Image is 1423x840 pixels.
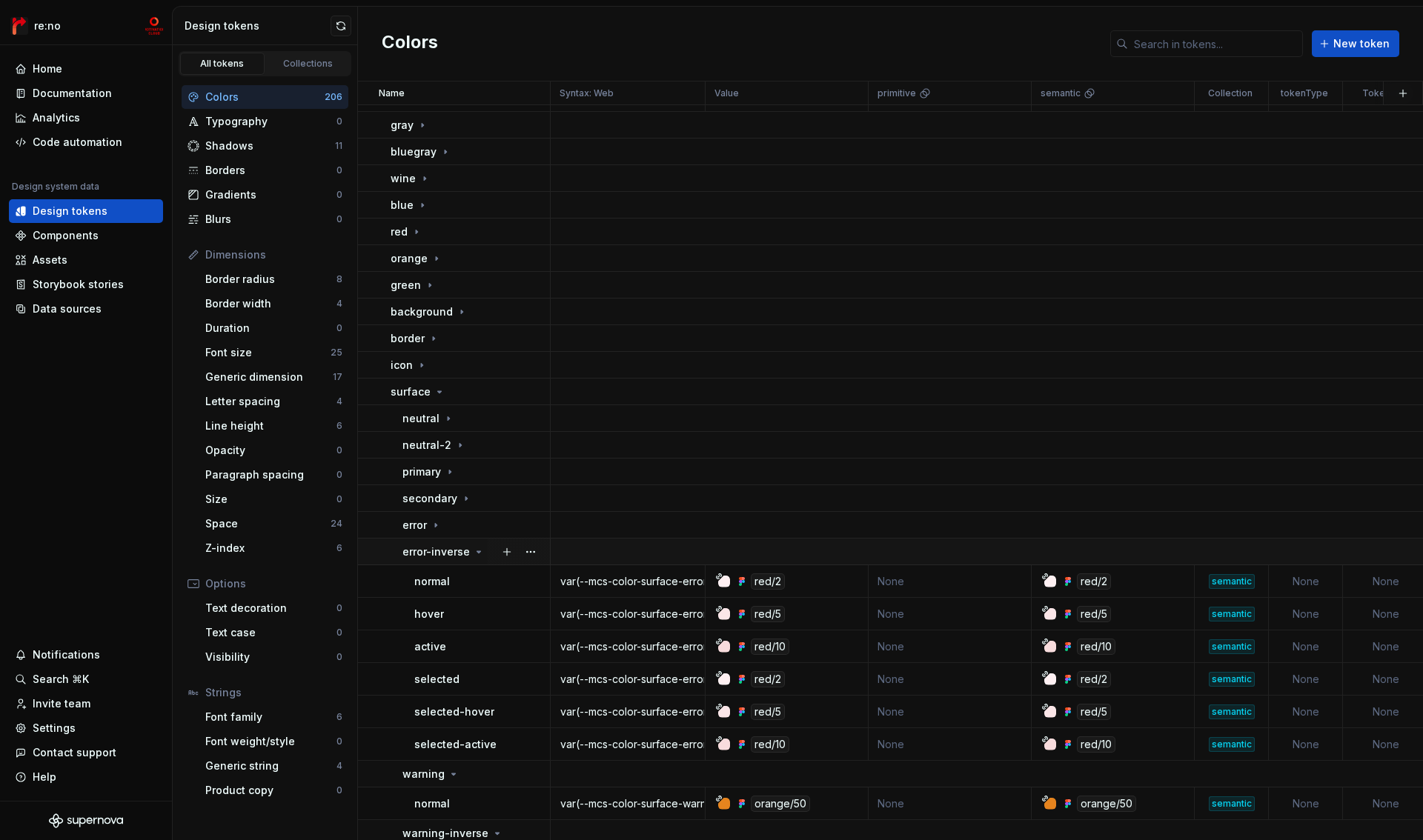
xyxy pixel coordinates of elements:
button: re:nomc-develop [3,10,169,41]
p: secondary [402,491,457,506]
div: 0 [336,189,342,201]
p: error-inverse [402,544,470,559]
div: Gradients [205,187,336,202]
td: None [869,598,1032,630]
a: Typography0 [182,110,348,133]
div: Notifications [33,647,100,662]
div: Help [33,770,56,784]
a: Storybook stories [9,273,163,296]
div: Strings [205,685,342,700]
div: Options [205,576,342,591]
div: 4 [336,396,342,407]
div: Generic dimension [205,370,333,384]
a: Shadows11 [182,134,348,158]
p: Value [714,87,739,99]
button: Search ⌘K [9,667,163,691]
div: orange/50 [751,796,810,812]
div: red/2 [1077,671,1111,687]
p: warning [402,767,445,781]
div: Design system data [12,181,99,193]
a: Font size25 [199,341,348,364]
p: normal [414,796,450,811]
div: 11 [335,140,342,152]
p: primary [402,464,441,479]
a: Size0 [199,487,348,511]
p: primitive [878,87,916,99]
div: Paragraph spacing [205,467,336,482]
div: 25 [331,347,342,359]
h2: Colors [382,30,438,57]
div: var(--mcs-color-surface-warning-normal) [551,796,704,811]
div: Space [205,516,331,531]
a: Line height6 [199,414,348,438]
div: var(--mcs-color-surface-error-inverse-selected-hover) [551,704,704,719]
div: 0 [336,627,342,639]
a: Border width4 [199,292,348,316]
td: None [1269,598,1343,630]
p: error [402,518,427,533]
div: 0 [336,493,342,505]
div: Invite team [33,696,90,711]
td: None [1269,696,1343,728]
div: Border width [205,296,336,311]
button: Help [9,765,163,789]
div: red/10 [1077,736,1115,753]
a: Generic dimension17 [199,365,348,389]
div: red/5 [1077,606,1111,622]
div: Font size [205,345,331,360]
div: Opacity [205,443,336,458]
a: Space24 [199,512,348,536]
a: Blurs0 [182,207,348,231]
a: Text decoration0 [199,596,348,620]
div: 17 [333,371,342,383]
div: var(--mcs-color-surface-error-inverse-selected) [551,672,704,687]
a: Components [9,224,163,247]
td: None [869,696,1032,728]
a: Borders0 [182,159,348,182]
p: background [391,304,453,319]
div: Z-index [205,541,336,556]
div: 4 [336,298,342,310]
a: Z-index6 [199,536,348,560]
div: 0 [336,164,342,176]
a: Assets [9,248,163,272]
a: Home [9,57,163,81]
img: 4ec385d3-6378-425b-8b33-6545918efdc5.png [10,17,28,35]
div: Data sources [33,301,102,316]
p: surface [391,384,431,399]
a: Opacity0 [199,439,348,462]
a: Design tokens [9,199,163,223]
p: orange [391,251,428,266]
div: 8 [336,273,342,285]
div: Font weight/style [205,734,336,749]
div: semantic [1209,574,1255,589]
div: Blurs [205,212,336,227]
div: red/10 [751,639,789,655]
div: Visibility [205,650,336,664]
div: var(--mcs-color-surface-error-inverse-hover) [551,607,704,621]
p: border [391,331,425,346]
div: All tokens [185,58,259,70]
svg: Supernova Logo [49,813,123,828]
td: None [869,565,1032,598]
p: blue [391,198,414,213]
div: 4 [336,760,342,772]
div: semantic [1209,672,1255,687]
p: bluegray [391,144,437,159]
span: New token [1333,36,1390,51]
a: Paragraph spacing0 [199,463,348,487]
div: Typography [205,114,336,129]
a: Letter spacing4 [199,390,348,413]
td: None [1269,663,1343,696]
p: red [391,224,408,239]
div: red/2 [751,671,785,687]
td: None [869,663,1032,696]
button: Contact support [9,741,163,764]
div: Font family [205,710,336,724]
a: Generic string4 [199,754,348,778]
div: red/5 [751,606,785,622]
div: 6 [336,711,342,723]
div: Line height [205,419,336,433]
p: selected [414,672,460,687]
p: hover [414,607,444,621]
